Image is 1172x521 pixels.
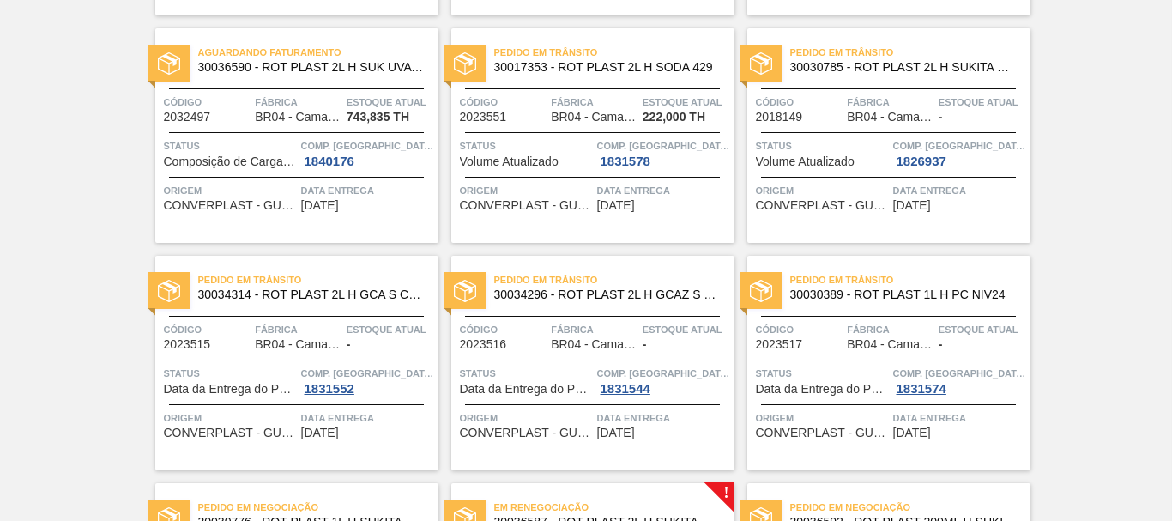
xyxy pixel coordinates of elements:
span: Estoque atual [347,321,434,338]
span: 743,835 TH [347,111,409,124]
span: Origem [164,409,297,427]
span: Aguardando Faturamento [198,44,438,61]
span: Pedido em Trânsito [494,271,734,288]
span: Em Renegociação [494,499,734,516]
div: 1831544 [597,382,654,396]
span: Origem [164,182,297,199]
span: CONVERPLAST - GUARULHOS (SP) [756,427,889,439]
img: status [158,52,180,75]
span: 2018149 [756,111,803,124]
span: Data Entrega [893,409,1026,427]
span: Origem [460,182,593,199]
span: CONVERPLAST - GUARULHOS (SP) [756,199,889,212]
span: BR04 - Camaçari [551,338,637,351]
span: 10/10/2025 [597,427,635,439]
a: statusPedido em Trânsito30017353 - ROT PLAST 2L H SODA 429Código2023551FábricaBR04 - CamaçariEsto... [438,28,734,243]
a: Comp. [GEOGRAPHIC_DATA]1826937 [893,137,1026,168]
span: Fábrica [551,321,638,338]
a: statusPedido em Trânsito30034296 - ROT PLAST 2L H GCAZ S CLAIM NIV25Código2023516FábricaBR04 - Ca... [438,256,734,470]
span: 222,000 TH [643,111,705,124]
span: 30036590 - ROT PLAST 2L H SUK UVA NIV25 [198,61,425,74]
span: 2032497 [164,111,211,124]
span: 2023515 [164,338,211,351]
a: Comp. [GEOGRAPHIC_DATA]1831574 [893,365,1026,396]
span: Fábrica [255,94,342,111]
span: Código [756,321,843,338]
span: CONVERPLAST - GUARULHOS (SP) [164,199,297,212]
span: Pedido em Trânsito [494,44,734,61]
span: CONVERPLAST - GUARULHOS (SP) [164,427,297,439]
span: Estoque atual [347,94,434,111]
span: BR04 - Camaçari [255,338,341,351]
span: Origem [756,182,889,199]
img: status [454,52,476,75]
img: status [750,52,772,75]
span: Origem [460,409,593,427]
span: Data da Entrega do Pedido Atrasada [756,383,889,396]
div: 1831552 [301,382,358,396]
span: CONVERPLAST - GUARULHOS (SP) [460,427,593,439]
span: Código [164,321,251,338]
span: Fábrica [847,94,934,111]
span: BR04 - Camaçari [847,338,933,351]
div: 1826937 [893,154,950,168]
span: Data da Entrega do Pedido Atrasada [460,383,593,396]
span: Pedido em Negociação [198,499,438,516]
div: 1840176 [301,154,358,168]
a: Comp. [GEOGRAPHIC_DATA]1831544 [597,365,730,396]
span: Data Entrega [301,182,434,199]
span: Volume Atualizado [460,155,559,168]
span: Status [756,137,889,154]
span: Fábrica [551,94,638,111]
span: 30030389 - ROT PLAST 1L H PC NIV24 [790,288,1017,301]
span: Data Entrega [597,182,730,199]
span: Status [756,365,889,382]
div: 1831574 [893,382,950,396]
span: Comp. Carga [597,137,730,154]
span: 2023551 [460,111,507,124]
span: Estoque atual [939,94,1026,111]
span: Data Entrega [893,182,1026,199]
div: 1831578 [597,154,654,168]
span: 10/10/2025 [301,427,339,439]
span: 2023516 [460,338,507,351]
span: Status [164,137,297,154]
span: BR04 - Camaçari [255,111,341,124]
img: status [454,280,476,302]
span: 30034314 - ROT PLAST 2L H GCA S CL NIV25 [198,288,425,301]
span: Data da Entrega do Pedido Atrasada [164,383,297,396]
span: Estoque atual [643,94,730,111]
span: 30030785 - ROT PLAST 2L H SUKITA NIV24 [790,61,1017,74]
span: Status [460,365,593,382]
span: Data Entrega [301,409,434,427]
span: Fábrica [847,321,934,338]
span: BR04 - Camaçari [847,111,933,124]
a: Comp. [GEOGRAPHIC_DATA]1840176 [301,137,434,168]
span: 30017353 - ROT PLAST 2L H SODA 429 [494,61,721,74]
span: 02/10/2025 [301,199,339,212]
a: Comp. [GEOGRAPHIC_DATA]1831578 [597,137,730,168]
span: Volume Atualizado [756,155,855,168]
img: status [158,280,180,302]
span: Data Entrega [597,409,730,427]
span: - [939,111,943,124]
span: Pedido em Trânsito [790,271,1030,288]
span: Composição de Carga Aceita [164,155,297,168]
span: CONVERPLAST - GUARULHOS (SP) [460,199,593,212]
span: Pedido em Trânsito [198,271,438,288]
span: Origem [756,409,889,427]
span: Comp. Carga [301,137,434,154]
a: statusPedido em Trânsito30034314 - ROT PLAST 2L H GCA S CL NIV25Código2023515FábricaBR04 - Camaça... [142,256,438,470]
span: Código [460,94,547,111]
span: Status [164,365,297,382]
span: Pedido em Trânsito [790,44,1030,61]
span: 10/10/2025 [893,427,931,439]
span: - [347,338,351,351]
span: - [643,338,647,351]
span: Estoque atual [643,321,730,338]
span: 30034296 - ROT PLAST 2L H GCAZ S CLAIM NIV25 [494,288,721,301]
span: Comp. Carga [893,365,1026,382]
span: 2023517 [756,338,803,351]
span: Comp. Carga [301,365,434,382]
span: Código [460,321,547,338]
